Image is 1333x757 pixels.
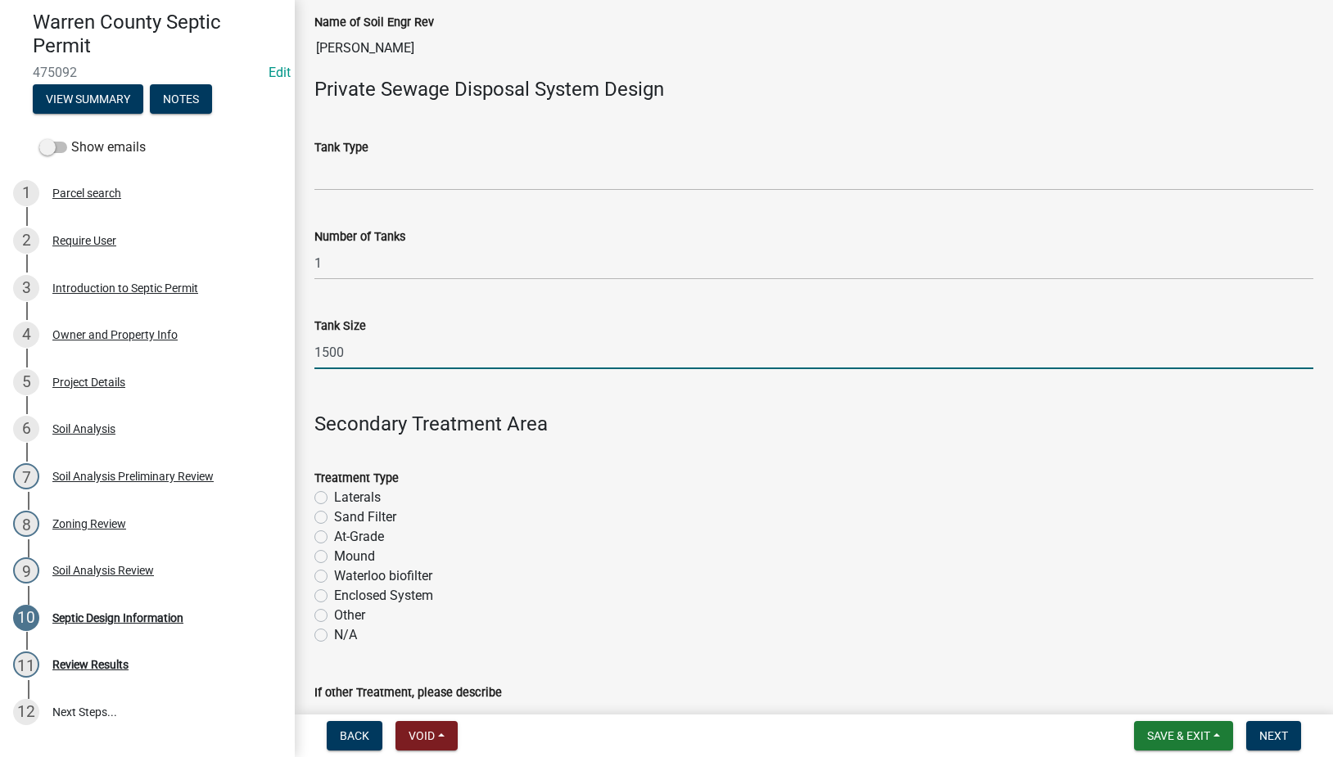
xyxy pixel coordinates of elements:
[33,11,282,58] h4: Warren County Septic Permit
[52,612,183,624] div: Septic Design Information
[334,488,381,507] label: Laterals
[334,625,357,645] label: N/A
[327,721,382,750] button: Back
[334,606,365,625] label: Other
[52,518,126,529] div: Zoning Review
[314,473,399,484] label: Treatment Type
[52,187,121,199] div: Parcel search
[13,511,39,537] div: 8
[269,65,291,80] a: Edit
[334,507,396,527] label: Sand Filter
[13,699,39,725] div: 12
[39,137,146,157] label: Show emails
[1259,729,1288,742] span: Next
[314,232,405,243] label: Number of Tanks
[52,329,178,340] div: Owner and Property Info
[52,376,125,388] div: Project Details
[13,416,39,442] div: 6
[314,78,1313,101] h4: Private Sewage Disposal System Design
[340,729,369,742] span: Back
[334,586,433,606] label: Enclosed System
[52,471,214,482] div: Soil Analysis Preliminary Review
[13,275,39,301] div: 3
[13,180,39,206] div: 1
[52,659,129,670] div: Review Results
[409,729,435,742] span: Void
[1246,721,1301,750] button: Next
[33,65,262,80] span: 475092
[13,228,39,254] div: 2
[150,84,212,114] button: Notes
[13,651,39,678] div: 11
[33,84,143,114] button: View Summary
[314,687,502,699] label: If other Treatment, please describe
[52,565,154,576] div: Soil Analysis Review
[314,17,434,29] label: Name of Soil Engr Rev
[52,235,116,246] div: Require User
[314,321,366,332] label: Tank Size
[13,557,39,584] div: 9
[52,423,115,435] div: Soil Analysis
[13,369,39,395] div: 5
[314,412,1313,436] h4: Secondary Treatment Area
[334,547,375,566] label: Mound
[33,93,143,106] wm-modal-confirm: Summary
[13,322,39,348] div: 4
[1134,721,1233,750] button: Save & Exit
[314,142,368,154] label: Tank Type
[269,65,291,80] wm-modal-confirm: Edit Application Number
[1147,729,1210,742] span: Save & Exit
[52,282,198,294] div: Introduction to Septic Permit
[13,605,39,631] div: 10
[13,463,39,489] div: 7
[395,721,458,750] button: Void
[334,527,384,547] label: At-Grade
[334,566,432,586] label: Waterloo biofilter
[150,93,212,106] wm-modal-confirm: Notes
